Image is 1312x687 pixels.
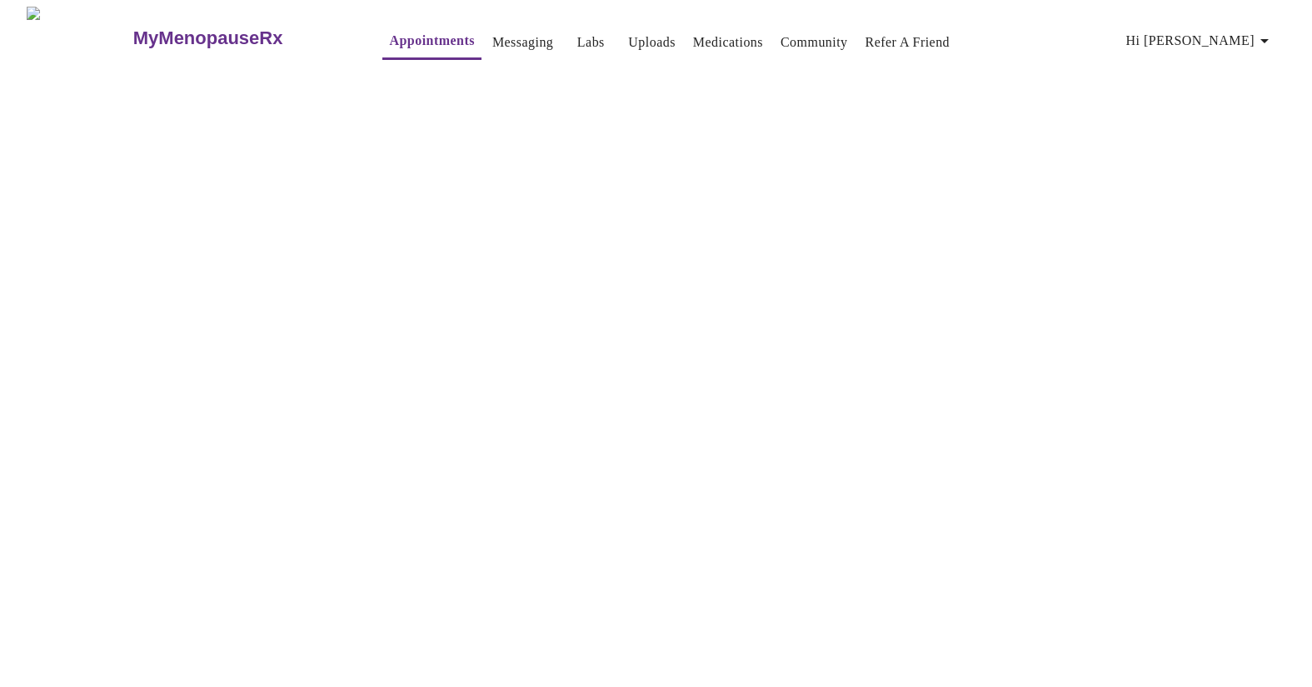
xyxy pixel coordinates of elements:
a: MyMenopauseRx [131,9,349,67]
a: Community [781,31,848,54]
button: Community [774,26,855,59]
a: Labs [577,31,605,54]
span: Hi [PERSON_NAME] [1126,29,1275,52]
button: Uploads [621,26,682,59]
a: Medications [693,31,763,54]
a: Uploads [628,31,676,54]
a: Refer a Friend [866,31,950,54]
button: Appointments [382,24,481,60]
button: Refer a Friend [859,26,957,59]
button: Hi [PERSON_NAME] [1120,24,1281,57]
button: Labs [564,26,617,59]
img: MyMenopauseRx Logo [27,7,131,69]
button: Messaging [486,26,560,59]
button: Medications [686,26,770,59]
a: Appointments [389,29,474,52]
a: Messaging [492,31,553,54]
h3: MyMenopauseRx [133,27,283,49]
